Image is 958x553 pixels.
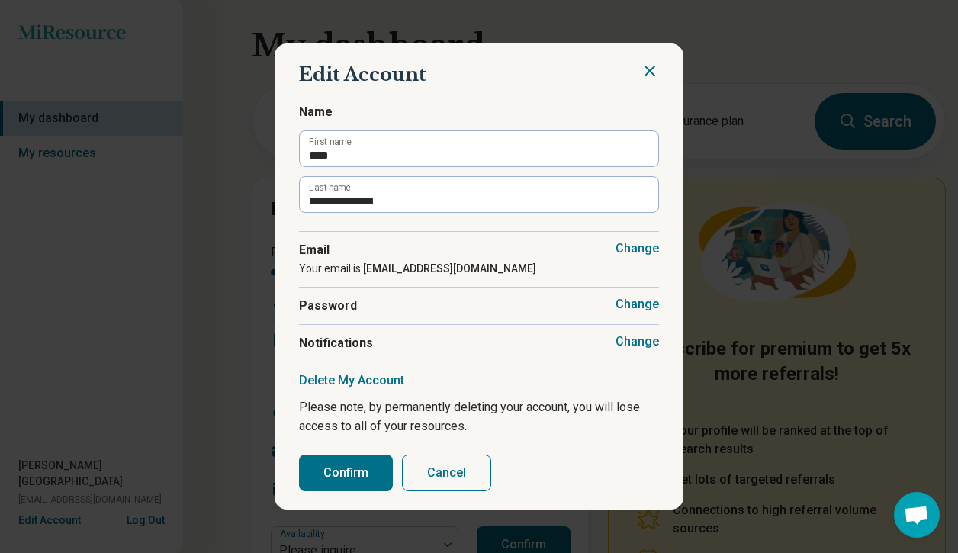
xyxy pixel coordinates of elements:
button: Close [641,62,659,80]
button: Delete My Account [299,373,404,388]
strong: [EMAIL_ADDRESS][DOMAIN_NAME] [363,262,536,275]
span: Name [299,103,659,121]
span: Your email is: [299,262,536,275]
button: Cancel [402,455,491,491]
h2: Edit Account [299,62,659,88]
span: Password [299,297,659,315]
p: Please note, by permanently deleting your account, you will lose access to all of your resources. [299,397,659,436]
span: Email [299,241,659,259]
button: Confirm [299,455,393,491]
span: Notifications [299,334,659,352]
button: Change [616,297,659,312]
button: Change [616,241,659,256]
button: Change [616,334,659,349]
